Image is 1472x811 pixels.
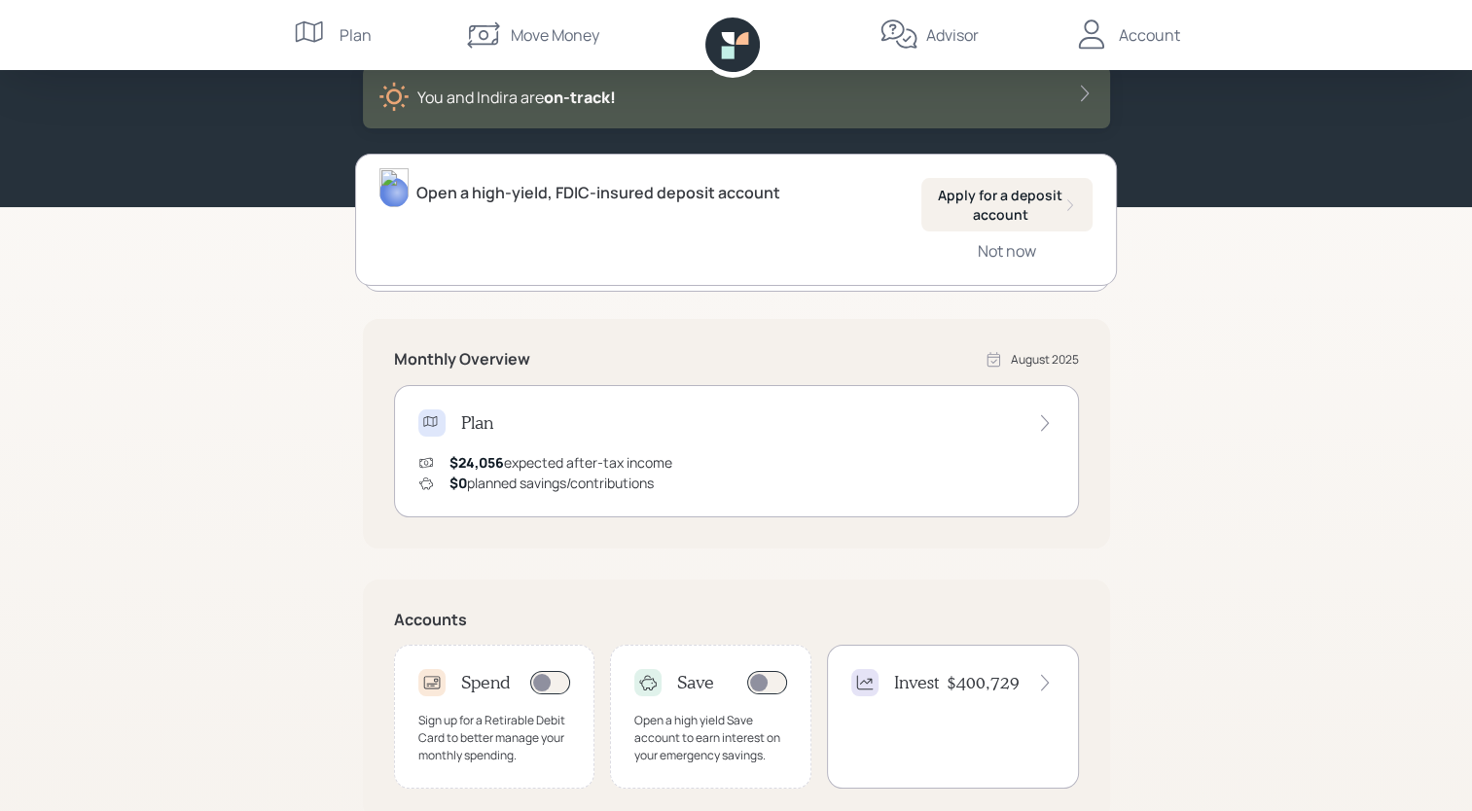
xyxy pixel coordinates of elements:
div: planned savings/contributions [449,473,654,493]
div: Open a high-yield, FDIC-insured deposit account [416,181,780,204]
div: Sign up for a Retirable Debit Card to better manage your monthly spending. [418,712,571,764]
div: Advisor [926,23,979,47]
h4: Invest [894,672,939,693]
img: michael-russo-headshot.png [379,168,409,207]
img: sunny-XHVQM73Q.digested.png [378,82,410,113]
div: Open a high yield Save account to earn interest on your emergency savings. [634,712,787,764]
div: Apply for a deposit account [937,186,1077,224]
h4: Plan [461,412,493,434]
span: $0 [449,474,467,492]
button: Apply for a deposit account [921,178,1093,231]
h4: Spend [461,672,511,693]
h4: $400,729 [947,672,1020,693]
span: $24,056 [449,453,504,472]
div: Move Money [511,23,599,47]
div: expected after-tax income [449,452,672,473]
div: Not now [978,240,1036,262]
div: August 2025 [1011,351,1079,369]
h4: Save [677,672,714,693]
div: You and Indira are [417,86,616,109]
div: Plan [340,23,372,47]
div: Account [1119,23,1180,47]
h5: Monthly Overview [394,350,530,369]
span: on‑track! [544,87,616,108]
h5: Accounts [394,611,1079,629]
